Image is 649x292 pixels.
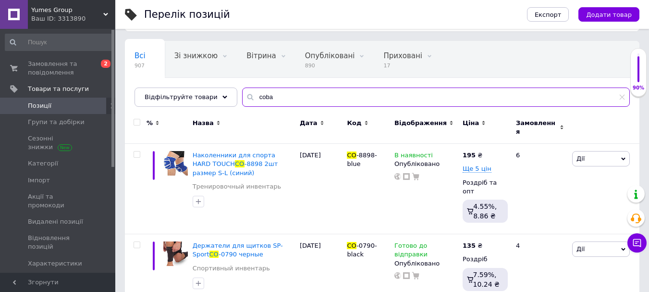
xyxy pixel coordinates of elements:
div: Автозаповнення характеристик [125,78,256,114]
div: Роздріб [463,255,508,264]
span: Сезонні знижки [28,134,89,152]
span: -0790 черные [219,251,263,258]
button: Експорт [527,7,569,22]
div: Опубліковано [394,259,458,268]
span: Держатели для щитков SP-Sport [193,242,283,258]
div: ₴ [463,151,482,160]
span: Замовлення [516,119,557,136]
span: Опубліковані [305,51,355,60]
a: Держатели для щитков SP-SportCO-0790 черные [193,242,283,258]
span: -8898-blue [347,152,377,167]
span: Замовлення та повідомлення [28,60,89,77]
span: Відновлення позицій [28,234,89,251]
span: Товари та послуги [28,85,89,93]
a: Тренировочный инвентарь [193,182,282,191]
span: CO [347,242,356,249]
span: -8898 2шт размер S-L (синий) [193,160,278,176]
span: Дії [576,245,585,253]
span: Експорт [535,11,562,18]
span: Дата [300,119,318,127]
img: Наколенники для спорта HARD TOUCH CO-8898 2шт размер S-L (синий) [163,151,188,176]
span: CO [347,152,356,159]
span: Додати товар [586,11,632,18]
span: Код [347,119,361,127]
span: Групи та добірки [28,118,85,127]
div: Опубліковано [394,160,458,168]
b: 135 [463,242,476,249]
span: Характеристики [28,259,82,268]
input: Пошук по назві позиції, артикулу і пошуковим запитам [242,88,630,107]
span: Дії [576,155,585,162]
span: 17 [383,62,422,69]
div: 6 [510,144,570,234]
button: Чат з покупцем [627,233,647,253]
span: 890 [305,62,355,69]
div: Роздріб та опт [463,178,508,196]
div: Ваш ID: 3313890 [31,14,115,23]
span: -0790-black [347,242,377,258]
span: 2 [101,60,110,68]
button: Додати товар [578,7,639,22]
span: Приховані [383,51,422,60]
span: Імпорт [28,176,50,185]
span: CO [209,251,219,258]
a: Наколенники для спорта HARD TOUCHCO-8898 2шт размер S-L (синий) [193,152,278,176]
span: 4.55%, 8.86 ₴ [473,203,497,220]
span: Наколенники для спорта HARD TOUCH [193,152,275,167]
img: Держатели для щитков SP-Sport CO-0790 черные [163,241,188,266]
span: Видалені позиції [28,217,83,226]
span: CO [235,160,245,167]
span: 907 [135,62,146,69]
a: Спортивный инвентарь [193,264,270,273]
span: Всі [135,51,146,60]
span: Назва [193,119,214,127]
input: Пошук [5,34,113,51]
span: Yumes Group [31,6,103,14]
span: Ще 5 цін [463,165,491,173]
span: Зі знижкою [174,51,218,60]
span: Ціна [463,119,479,127]
div: 90% [631,85,646,91]
span: Відфільтруйте товари [145,93,218,101]
b: 195 [463,152,476,159]
span: Готово до відправки [394,242,428,261]
span: Позиції [28,102,51,110]
span: Вітрина [246,51,276,60]
span: Акції та промокоди [28,192,89,210]
span: 7.59%, 10.24 ₴ [473,271,499,288]
div: ₴ [463,241,482,250]
span: В наявності [394,152,433,162]
span: Категорії [28,159,58,168]
span: Відображення [394,119,447,127]
span: % [147,119,153,127]
div: Перелік позицій [144,10,230,20]
span: Автозаповнення характе... [135,88,237,97]
div: [DATE] [297,144,345,234]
